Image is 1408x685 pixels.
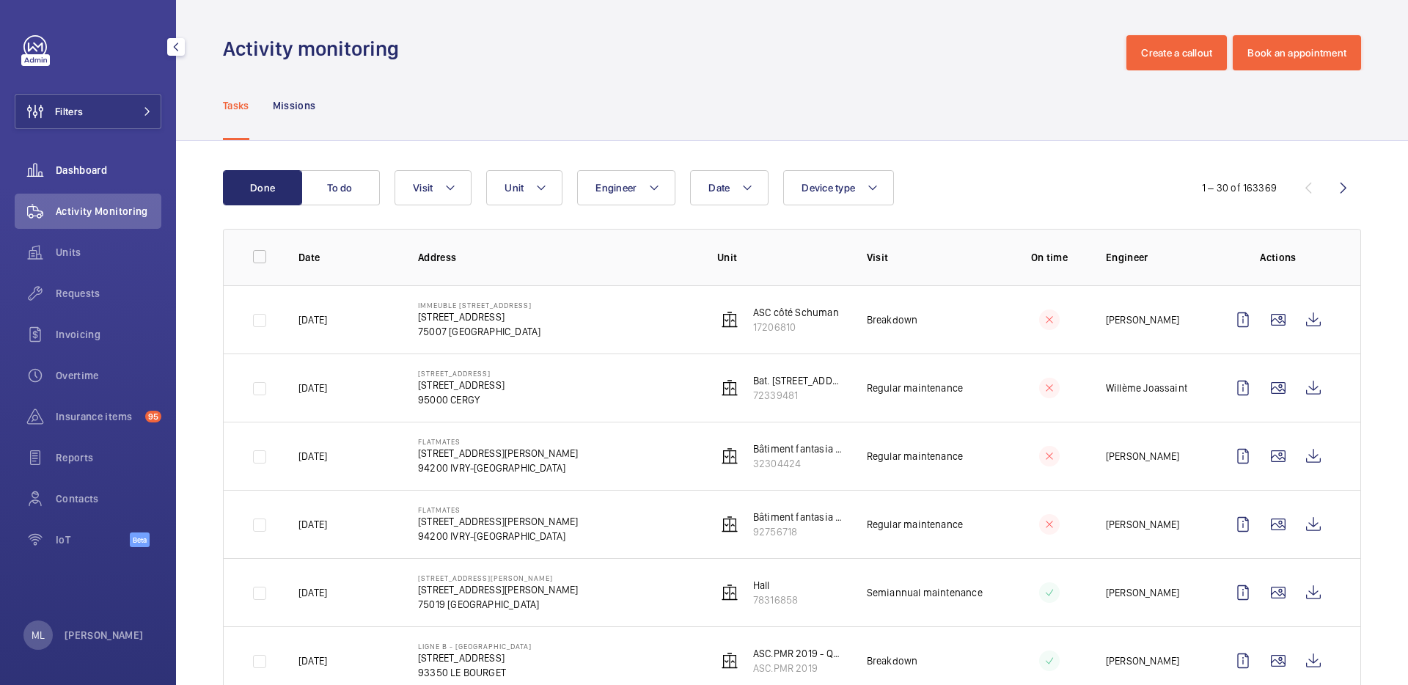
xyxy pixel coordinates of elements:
h1: Activity monitoring [223,35,408,62]
button: To do [301,170,380,205]
p: [PERSON_NAME] [65,628,144,642]
button: Filters [15,94,161,129]
p: Regular maintenance [867,381,963,395]
p: 94200 IVRY-[GEOGRAPHIC_DATA] [418,461,578,475]
p: Breakdown [867,653,918,668]
span: Visit [413,182,433,194]
p: 17206810 [753,320,839,334]
p: 94200 IVRY-[GEOGRAPHIC_DATA] [418,529,578,543]
p: [PERSON_NAME] [1106,653,1179,668]
p: [STREET_ADDRESS] [418,369,505,378]
p: FLATMATES [418,437,578,446]
p: Hall [753,578,798,593]
p: 75007 [GEOGRAPHIC_DATA] [418,324,540,339]
span: Activity Monitoring [56,204,161,219]
p: [STREET_ADDRESS] [418,309,540,324]
button: Book an appointment [1233,35,1361,70]
p: 92756718 [753,524,843,539]
span: Beta [130,532,150,547]
p: [PERSON_NAME] [1106,449,1179,464]
p: 93350 LE BOURGET [418,665,532,680]
p: LIGNE B - [GEOGRAPHIC_DATA] [418,642,532,651]
button: Device type [783,170,894,205]
p: Bâtiment fantasia 2 gauche [753,510,843,524]
p: [DATE] [298,381,327,395]
p: Missions [273,98,316,113]
span: Requests [56,286,161,301]
span: Contacts [56,491,161,506]
span: Overtime [56,368,161,383]
p: 75019 [GEOGRAPHIC_DATA] [418,597,578,612]
p: [DATE] [298,585,327,600]
p: [STREET_ADDRESS][PERSON_NAME] [418,582,578,597]
img: elevator.svg [721,311,738,329]
p: 72339481 [753,388,843,403]
span: Reports [56,450,161,465]
button: Unit [486,170,562,205]
span: Device type [802,182,855,194]
p: [STREET_ADDRESS] [418,651,532,665]
span: Dashboard [56,163,161,177]
p: [STREET_ADDRESS][PERSON_NAME] [418,514,578,529]
p: [STREET_ADDRESS][PERSON_NAME] [418,574,578,582]
p: [DATE] [298,449,327,464]
p: Semiannual maintenance [867,585,983,600]
button: Date [690,170,769,205]
p: ASC côté Schuman [753,305,839,320]
p: Tasks [223,98,249,113]
button: Done [223,170,302,205]
span: Insurance items [56,409,139,424]
p: Address [418,250,694,265]
p: Date [298,250,395,265]
span: Date [708,182,730,194]
p: On time [1016,250,1082,265]
img: elevator.svg [721,379,738,397]
p: [STREET_ADDRESS][PERSON_NAME] [418,446,578,461]
img: elevator.svg [721,652,738,670]
button: Visit [395,170,472,205]
p: Visit [867,250,993,265]
p: [DATE] [298,517,327,532]
p: FLATMATES [418,505,578,514]
img: elevator.svg [721,447,738,465]
span: Unit [505,182,524,194]
p: Bat. [STREET_ADDRESS] principal [753,373,843,388]
img: elevator.svg [721,516,738,533]
p: ASC.PMR 2019 [753,661,843,675]
p: [DATE] [298,312,327,327]
span: Engineer [595,182,637,194]
p: [PERSON_NAME] [1106,312,1179,327]
button: Create a callout [1126,35,1227,70]
p: Breakdown [867,312,918,327]
img: elevator.svg [721,584,738,601]
p: Regular maintenance [867,517,963,532]
span: 95 [145,411,161,422]
p: ASC.PMR 2019 - Quai 2 Voies 2B/1 [753,646,843,661]
p: [DATE] [298,653,327,668]
p: [STREET_ADDRESS] [418,378,505,392]
p: Immeuble [STREET_ADDRESS] [418,301,540,309]
p: [PERSON_NAME] [1106,585,1179,600]
p: 32304424 [753,456,843,471]
p: Regular maintenance [867,449,963,464]
p: Actions [1225,250,1331,265]
span: Invoicing [56,327,161,342]
p: [PERSON_NAME] [1106,517,1179,532]
span: Filters [55,104,83,119]
p: Willème Joassaint [1106,381,1187,395]
p: Bâtiment fantasia 2 droit [753,442,843,456]
span: Units [56,245,161,260]
div: 1 – 30 of 163369 [1202,180,1277,195]
p: 95000 CERGY [418,392,505,407]
p: 78316858 [753,593,798,607]
p: ML [32,628,45,642]
p: Engineer [1106,250,1202,265]
button: Engineer [577,170,675,205]
p: Unit [717,250,843,265]
span: IoT [56,532,130,547]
